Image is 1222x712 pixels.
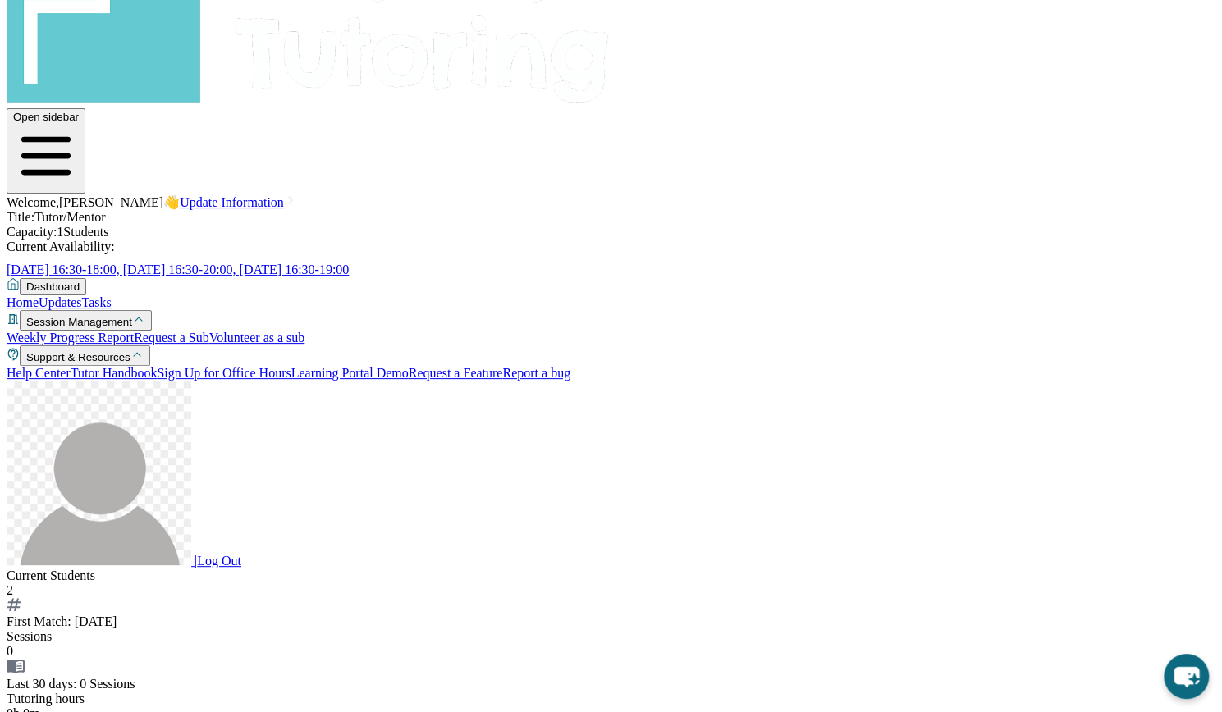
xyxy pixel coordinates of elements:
a: Request a Sub [134,331,209,345]
img: user-img [7,381,191,565]
span: Title: [7,210,34,224]
a: Tasks [82,295,112,309]
span: Session Management [26,316,132,328]
a: Update Information [180,195,297,209]
a: Tutor Handbook [71,366,158,380]
img: card [7,598,21,611]
a: Updates [39,295,81,309]
span: [DATE] 16:30-18:00, [DATE] 16:30-20:00, [DATE] 16:30-19:00 [7,262,349,276]
span: First Match : [7,614,71,628]
span: Capacity: [7,225,57,239]
div: Current Students [7,568,1215,583]
div: 2 [7,583,1215,598]
div: Tutoring hours [7,691,1215,706]
span: Tutor/Mentor [34,210,106,224]
span: Current Availability: [7,240,115,253]
a: Volunteer as a sub [209,331,305,345]
div: [DATE] [7,614,1215,629]
img: card [7,659,25,673]
div: 0 Sessions [7,677,1215,691]
button: chat-button [1164,654,1209,699]
span: Dashboard [26,281,80,293]
button: Support & Resources [20,345,150,366]
span: 1 Students [57,225,108,239]
img: Chevron Right [284,194,297,207]
a: Request a Feature [409,366,503,380]
a: Sign Up for Office Hours [157,366,291,380]
a: Learning Portal Demo [291,366,409,380]
button: Dashboard [20,278,86,295]
span: Welcome, [PERSON_NAME] 👋 [7,195,180,209]
span: Log Out [197,554,241,568]
button: Open sidebar [7,108,85,194]
a: [DATE] 16:30-18:00, [DATE] 16:30-20:00, [DATE] 16:30-19:00 [7,262,368,276]
a: |Log Out [7,554,241,568]
span: Support & Resources [26,351,130,363]
div: Sessions [7,629,1215,644]
a: Help Center [7,366,71,380]
a: Report a bug [502,366,570,380]
span: | [195,554,197,568]
button: Session Management [20,310,152,331]
a: Home [7,295,39,309]
span: Open sidebar [13,111,79,123]
a: Weekly Progress Report [7,331,134,345]
span: Last 30 days : [7,677,76,691]
div: 0 [7,644,1215,659]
